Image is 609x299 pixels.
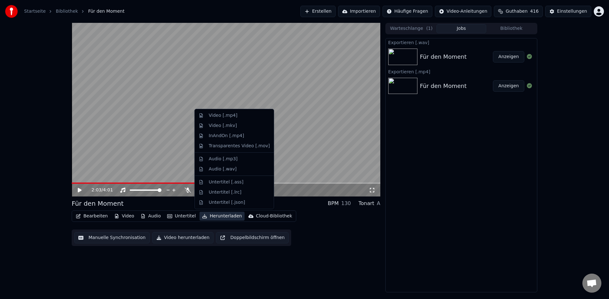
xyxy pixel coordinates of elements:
div: Tonart [358,200,374,207]
div: A [377,200,380,207]
div: 130 [341,200,351,207]
div: BPM [328,200,338,207]
button: Audio [138,212,163,221]
button: Häufige Fragen [383,6,432,17]
button: Jobs [436,24,487,33]
div: Exportieren [.mp4] [386,68,537,75]
button: Bibliothek [486,24,536,33]
span: ( 1 ) [426,25,433,32]
a: Startseite [24,8,46,15]
button: Doppelbildschirm öffnen [216,232,289,243]
span: Guthaben [506,8,527,15]
button: Manuelle Synchronisation [74,232,150,243]
button: Importieren [338,6,380,17]
button: Video [112,212,137,221]
nav: breadcrumb [24,8,124,15]
button: Video-Anleitungen [435,6,492,17]
button: Einstellungen [545,6,591,17]
button: Anzeigen [493,80,524,92]
button: Untertitel [165,212,198,221]
img: youka [5,5,18,18]
div: Audio [.wav] [209,166,237,172]
div: Chat öffnen [582,274,601,293]
div: Video [.mp4] [209,112,237,119]
div: Für den Moment [72,199,124,208]
button: Video herunterladen [152,232,213,243]
button: Bearbeiten [73,212,110,221]
span: Für den Moment [88,8,124,15]
div: / [92,187,107,193]
div: Video [.mkv] [209,123,237,129]
div: Transparentes Video [.mov] [209,143,270,149]
div: Für den Moment [420,52,467,61]
a: Bibliothek [56,8,78,15]
div: InAndOn [.mp4] [209,133,244,139]
div: Für den Moment [420,82,467,90]
button: Guthaben416 [494,6,543,17]
button: Herunterladen [200,212,244,221]
span: 2:03 [92,187,101,193]
div: Cloud-Bibliothek [256,213,292,219]
span: 4:01 [103,187,113,193]
div: Untertitel [.lrc] [209,189,241,196]
button: Warteschlange [386,24,436,33]
span: 416 [530,8,539,15]
div: Einstellungen [557,8,587,15]
button: Anzeigen [493,51,524,63]
div: Exportieren [.wav] [386,38,537,46]
button: Erstellen [300,6,336,17]
div: Untertitel [.json] [209,199,245,206]
div: Audio [.mp3] [209,156,238,162]
div: Untertitel [.ass] [209,179,243,185]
